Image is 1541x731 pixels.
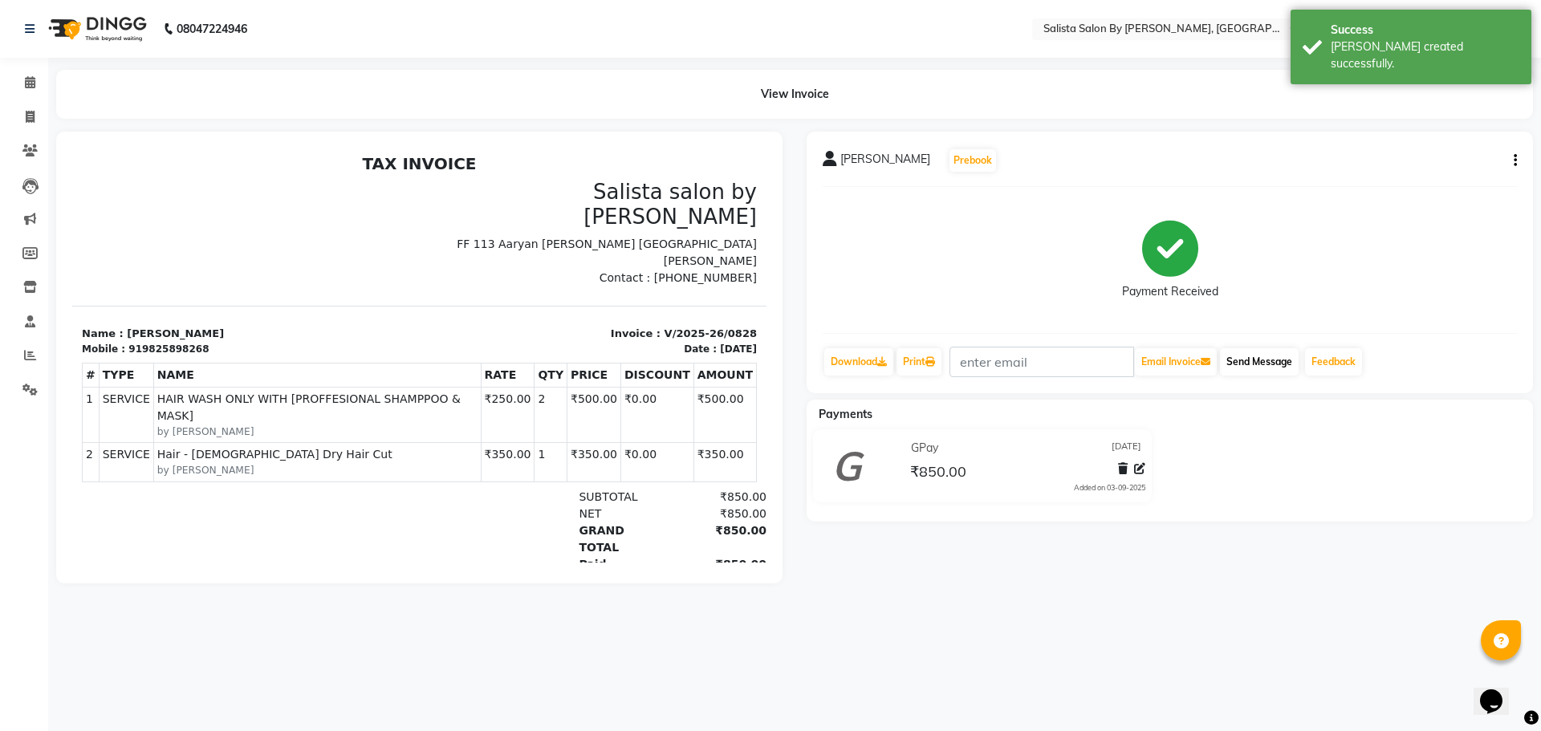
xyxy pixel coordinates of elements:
[495,295,549,334] td: ₹350.00
[548,239,621,294] td: ₹0.00
[897,348,941,376] a: Print
[10,194,53,209] div: Mobile :
[1112,440,1141,457] span: [DATE]
[1220,348,1299,376] button: Send Message
[497,341,596,358] div: SUBTOTAL
[824,348,893,376] a: Download
[911,440,938,457] span: GPay
[1074,482,1145,493] div: Added on 03-09-2025
[10,6,685,26] h2: TAX INVOICE
[495,215,549,239] th: PRICE
[10,178,338,194] p: Name : [PERSON_NAME]
[41,6,151,51] img: logo
[462,295,495,334] td: 1
[596,375,694,408] div: ₹850.00
[85,277,405,291] small: by [PERSON_NAME]
[596,358,694,375] div: ₹850.00
[462,239,495,294] td: 2
[56,70,1533,119] div: View Invoice
[1305,348,1362,376] a: Feedback
[548,215,621,239] th: DISCOUNT
[409,239,462,294] td: ₹250.00
[10,239,27,294] td: 1
[10,215,27,239] th: #
[26,295,81,334] td: SERVICE
[357,122,685,139] p: Contact : [PHONE_NUMBER]
[1135,348,1217,376] button: Email Invoice
[819,407,872,421] span: Payments
[1122,283,1218,300] div: Payment Received
[85,298,405,315] span: Hair - [DEMOGRAPHIC_DATA] Dry Hair Cut
[596,408,694,425] div: ₹850.00
[409,295,462,334] td: ₹350.00
[621,215,684,239] th: AMOUNT
[357,32,685,82] h3: Salista salon by [PERSON_NAME]
[26,239,81,294] td: SERVICE
[357,88,685,122] p: FF 113 Aaryan [PERSON_NAME] [GEOGRAPHIC_DATA][PERSON_NAME]
[621,239,684,294] td: ₹500.00
[1474,667,1525,715] iframe: chat widget
[177,6,247,51] b: 08047224946
[409,215,462,239] th: RATE
[85,243,405,277] span: HAIR WASH ONLY WITH [PROFFESIONAL SHAMPPOO & MASK]
[357,178,685,194] p: Invoice : V/2025-26/0828
[1331,39,1519,72] div: Bill created successfully.
[497,358,596,375] div: NET
[81,215,409,239] th: NAME
[548,295,621,334] td: ₹0.00
[949,347,1134,377] input: enter email
[910,462,966,485] span: ₹850.00
[1331,22,1519,39] div: Success
[497,408,596,425] div: Paid
[648,194,685,209] div: [DATE]
[596,341,694,358] div: ₹850.00
[495,239,549,294] td: ₹500.00
[85,315,405,330] small: by [PERSON_NAME]
[949,149,996,172] button: Prebook
[621,295,684,334] td: ₹350.00
[56,194,136,209] div: 919825898268
[10,295,27,334] td: 2
[612,194,644,209] div: Date :
[497,375,596,408] div: GRAND TOTAL
[462,215,495,239] th: QTY
[26,215,81,239] th: TYPE
[840,151,930,173] span: [PERSON_NAME]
